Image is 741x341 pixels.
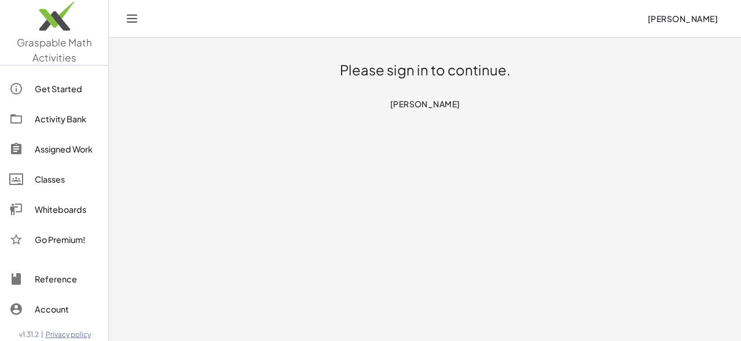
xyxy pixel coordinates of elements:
button: [PERSON_NAME] [380,93,469,114]
button: Toggle navigation [123,9,141,28]
a: Get Started [5,75,104,103]
a: Account [5,295,104,323]
div: Reference [35,272,99,286]
span: [PERSON_NAME] [647,13,718,24]
a: Classes [5,165,104,193]
a: Reference [5,265,104,293]
h1: Please sign in to continue. [340,61,511,79]
a: Assigned Work [5,135,104,163]
div: Get Started [35,82,99,96]
div: Activity Bank [35,112,99,126]
span: Graspable Math Activities [17,36,92,64]
div: Go Premium! [35,233,99,246]
div: Assigned Work [35,142,99,156]
span: | [41,330,43,339]
a: Privacy policy [46,330,95,339]
a: Activity Bank [5,105,104,133]
span: v1.31.2 [19,330,39,339]
div: Whiteboards [35,202,99,216]
button: [PERSON_NAME] [638,8,727,29]
div: Account [35,302,99,316]
span: [PERSON_NAME] [390,99,460,109]
a: Whiteboards [5,195,104,223]
div: Classes [35,172,99,186]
